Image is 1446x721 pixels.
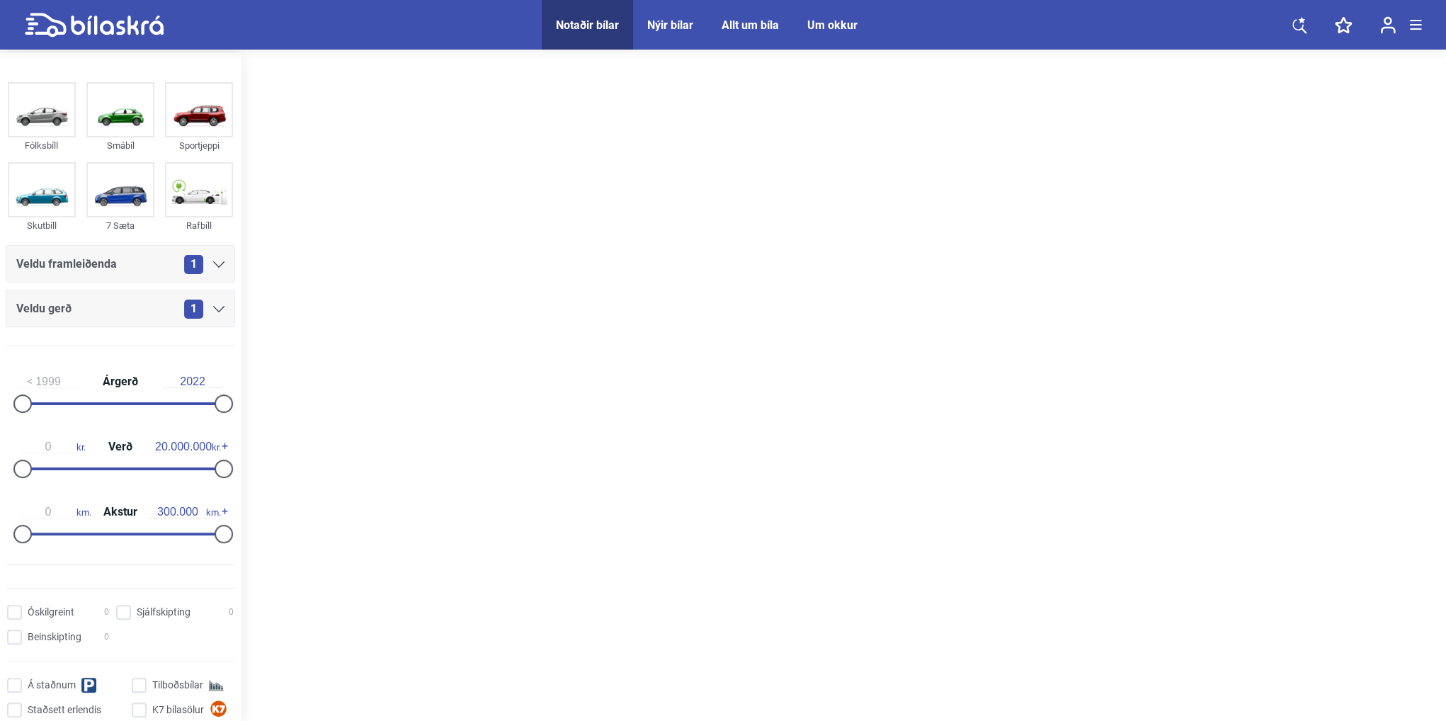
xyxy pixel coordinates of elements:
[105,441,136,453] span: Verð
[647,18,693,32] a: Nýir bílar
[99,376,142,387] span: Árgerð
[1380,16,1396,34] img: user-login.svg
[16,299,72,319] span: Veldu gerð
[556,18,619,32] a: Notaðir bílar
[104,605,109,620] span: 0
[184,255,203,274] span: 1
[722,18,779,32] a: Allt um bíla
[229,605,234,620] span: 0
[100,506,141,518] span: Akstur
[8,137,76,154] div: Fólksbíll
[8,217,76,234] div: Skutbíll
[807,18,858,32] a: Um okkur
[20,506,91,518] span: km.
[28,630,81,645] span: Beinskipting
[16,254,117,274] span: Veldu framleiðenda
[28,605,74,620] span: Óskilgreint
[184,300,203,319] span: 1
[152,678,203,693] span: Tilboðsbílar
[137,605,190,620] span: Sjálfskipting
[28,703,101,717] span: Staðsett erlendis
[165,137,233,154] div: Sportjeppi
[152,703,204,717] span: K7 bílasölur
[86,217,154,234] div: 7 Sæta
[149,506,221,518] span: km.
[20,441,86,453] span: kr.
[104,630,109,645] span: 0
[165,217,233,234] div: Rafbíll
[28,678,76,693] span: Á staðnum
[155,441,221,453] span: kr.
[86,137,154,154] div: Smábíl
